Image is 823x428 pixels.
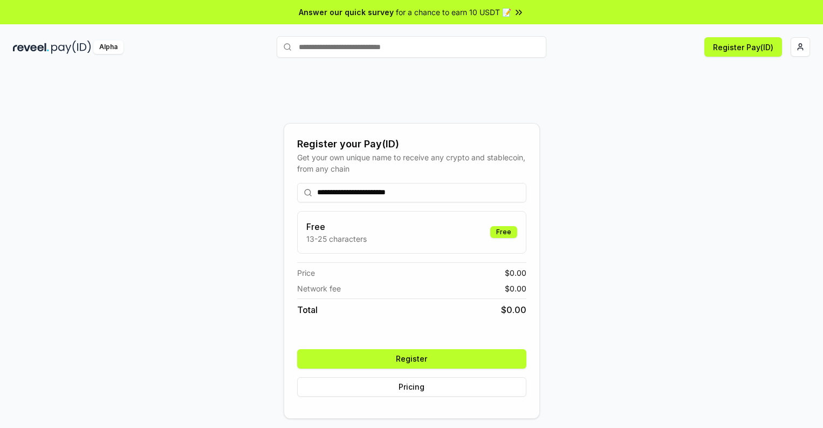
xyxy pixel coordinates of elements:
[704,37,782,57] button: Register Pay(ID)
[306,220,367,233] h3: Free
[396,6,511,18] span: for a chance to earn 10 USDT 📝
[297,283,341,294] span: Network fee
[297,267,315,278] span: Price
[490,226,517,238] div: Free
[306,233,367,244] p: 13-25 characters
[297,137,526,152] div: Register your Pay(ID)
[505,267,526,278] span: $ 0.00
[501,303,526,316] span: $ 0.00
[51,40,91,54] img: pay_id
[297,303,318,316] span: Total
[297,349,526,369] button: Register
[297,152,526,174] div: Get your own unique name to receive any crypto and stablecoin, from any chain
[505,283,526,294] span: $ 0.00
[299,6,394,18] span: Answer our quick survey
[93,40,124,54] div: Alpha
[297,377,526,397] button: Pricing
[13,40,49,54] img: reveel_dark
